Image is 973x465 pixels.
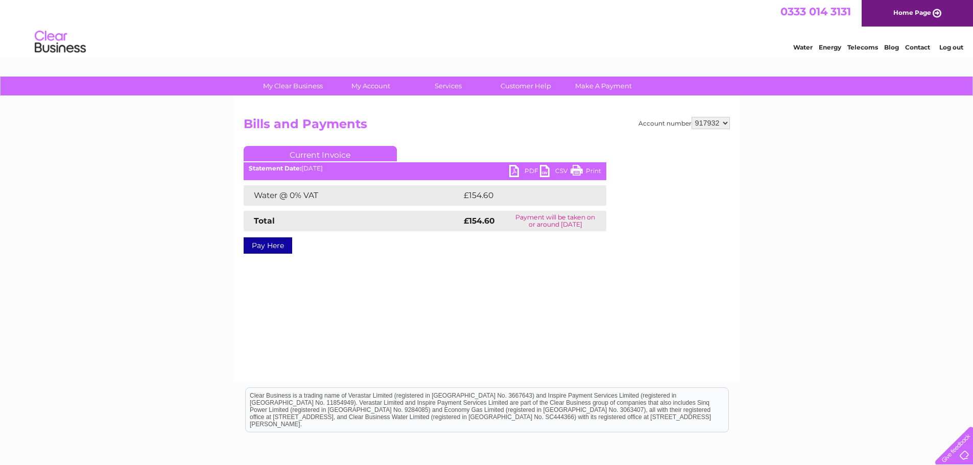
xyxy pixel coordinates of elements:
[819,43,841,51] a: Energy
[793,43,813,51] a: Water
[244,237,292,254] a: Pay Here
[244,146,397,161] a: Current Invoice
[905,43,930,51] a: Contact
[884,43,899,51] a: Blog
[939,43,963,51] a: Log out
[561,77,646,95] a: Make A Payment
[244,185,461,206] td: Water @ 0% VAT
[461,185,588,206] td: £154.60
[505,211,606,231] td: Payment will be taken on or around [DATE]
[509,165,540,180] a: PDF
[638,117,730,129] div: Account number
[244,165,606,172] div: [DATE]
[328,77,413,95] a: My Account
[847,43,878,51] a: Telecoms
[249,164,301,172] b: Statement Date:
[254,216,275,226] strong: Total
[464,216,495,226] strong: £154.60
[484,77,568,95] a: Customer Help
[540,165,571,180] a: CSV
[34,27,86,58] img: logo.png
[251,77,335,95] a: My Clear Business
[246,6,728,50] div: Clear Business is a trading name of Verastar Limited (registered in [GEOGRAPHIC_DATA] No. 3667643...
[244,117,730,136] h2: Bills and Payments
[780,5,851,18] a: 0333 014 3131
[571,165,601,180] a: Print
[406,77,490,95] a: Services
